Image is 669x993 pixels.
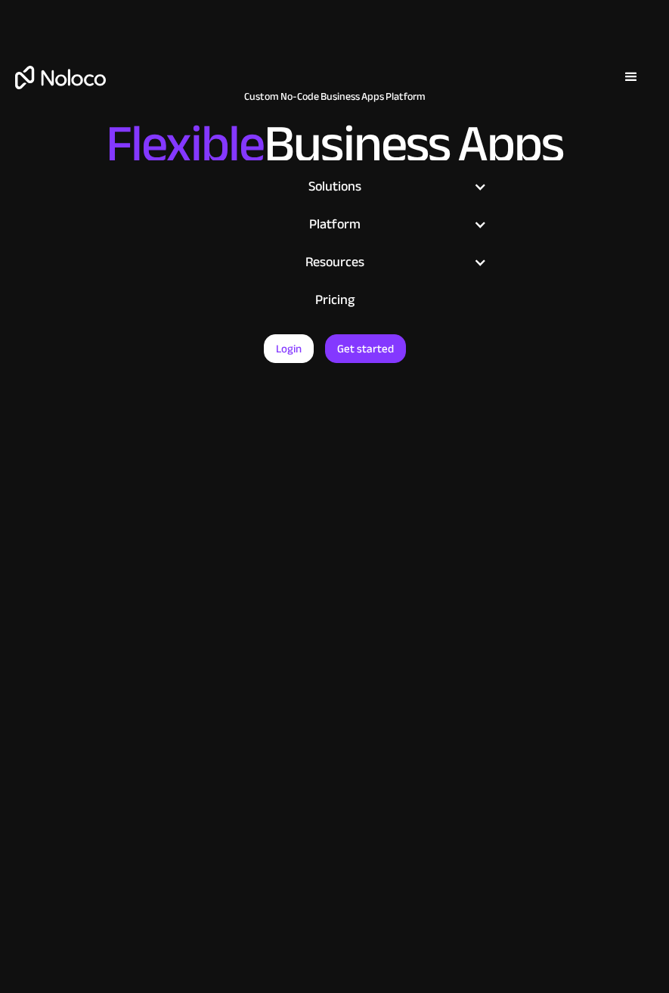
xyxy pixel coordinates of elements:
[186,251,483,274] div: Resources
[167,213,502,236] div: Platform
[167,175,502,198] div: Solutions
[15,66,106,89] a: home
[186,175,483,198] div: Solutions
[167,281,502,319] a: Pricing
[325,334,406,363] a: Get started
[264,334,314,363] a: Login
[167,251,502,274] div: Resources
[609,54,654,100] div: menu
[186,213,483,236] div: Platform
